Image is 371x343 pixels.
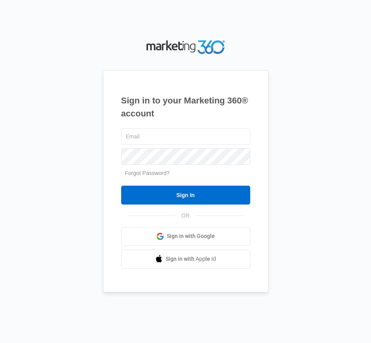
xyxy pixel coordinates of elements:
[121,128,250,145] input: Email
[167,232,215,240] span: Sign in with Google
[125,170,170,176] a: Forgot Password?
[121,250,250,269] a: Sign in with Apple Id
[121,94,250,120] h1: Sign in to your Marketing 360® account
[166,255,216,263] span: Sign in with Apple Id
[121,186,250,205] input: Sign In
[176,212,195,220] span: OR
[121,227,250,246] a: Sign in with Google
